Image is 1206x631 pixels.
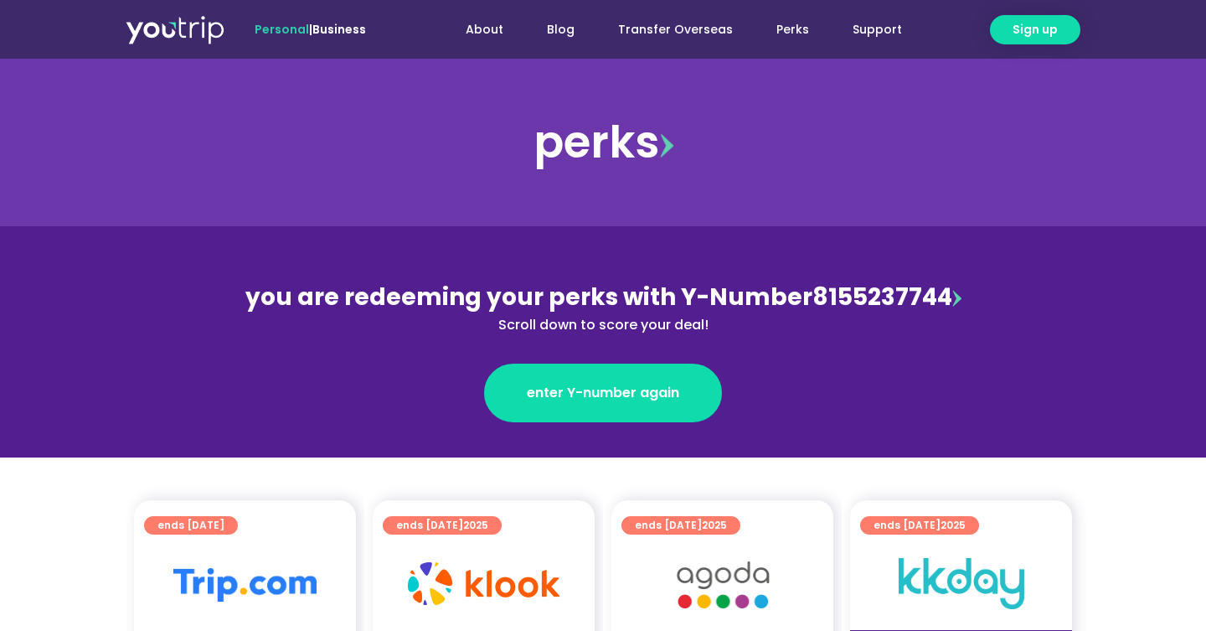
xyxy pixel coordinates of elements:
[444,14,525,45] a: About
[245,281,812,313] span: you are redeeming your perks with Y-Number
[157,516,224,535] span: ends [DATE]
[240,280,966,335] div: 8155237744
[525,14,596,45] a: Blog
[1013,21,1058,39] span: Sign up
[255,21,366,38] span: |
[527,383,679,403] span: enter Y-number again
[255,21,309,38] span: Personal
[596,14,755,45] a: Transfer Overseas
[635,516,727,535] span: ends [DATE]
[312,21,366,38] a: Business
[621,516,740,535] a: ends [DATE]2025
[396,516,488,535] span: ends [DATE]
[411,14,924,45] nav: Menu
[755,14,831,45] a: Perks
[990,15,1080,44] a: Sign up
[383,516,502,535] a: ends [DATE]2025
[874,516,966,535] span: ends [DATE]
[484,364,722,422] a: enter Y-number again
[463,518,488,532] span: 2025
[941,518,966,532] span: 2025
[240,315,966,335] div: Scroll down to score your deal!
[702,518,727,532] span: 2025
[860,516,979,535] a: ends [DATE]2025
[144,516,238,535] a: ends [DATE]
[831,14,924,45] a: Support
